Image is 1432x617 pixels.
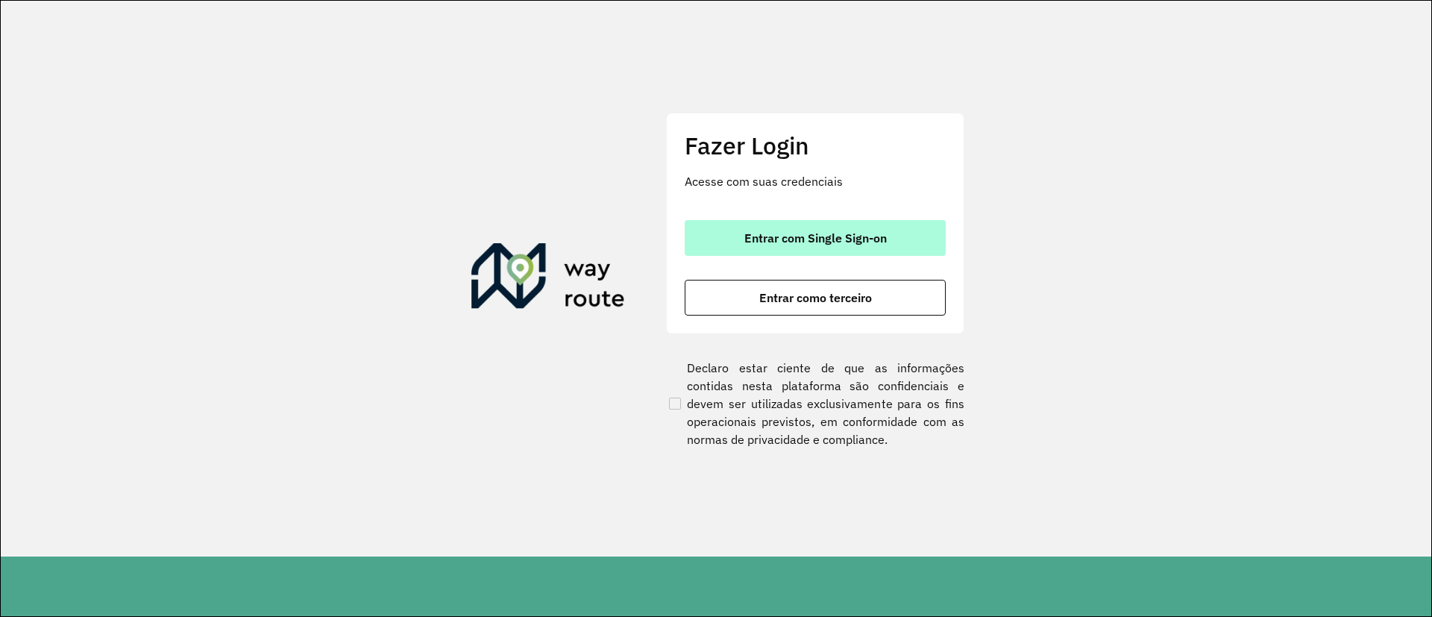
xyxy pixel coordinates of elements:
label: Declaro estar ciente de que as informações contidas nesta plataforma são confidenciais e devem se... [666,359,964,448]
p: Acesse com suas credenciais [685,172,946,190]
h2: Fazer Login [685,131,946,160]
button: button [685,220,946,256]
button: button [685,280,946,316]
img: Roteirizador AmbevTech [471,243,625,315]
span: Entrar como terceiro [759,292,872,304]
span: Entrar com Single Sign-on [744,232,887,244]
